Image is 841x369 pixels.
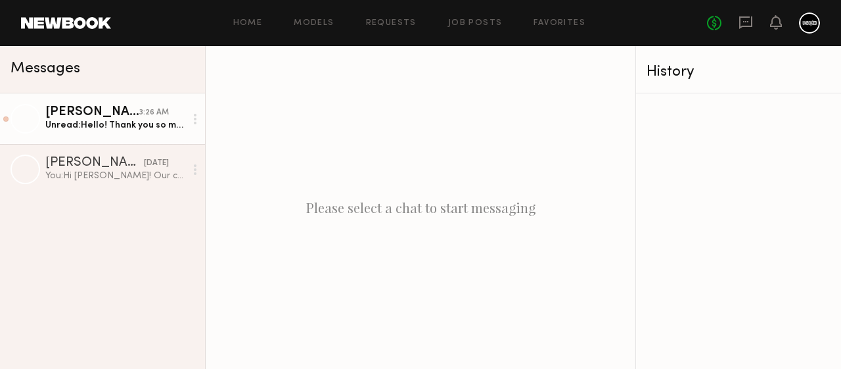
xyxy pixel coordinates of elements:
[294,19,334,28] a: Models
[11,61,80,76] span: Messages
[448,19,503,28] a: Job Posts
[233,19,263,28] a: Home
[139,107,169,119] div: 3:26 AM
[144,157,169,170] div: [DATE]
[534,19,585,28] a: Favorites
[45,119,185,132] div: Unread: Hello! Thank you so much for the opportunity. I’m actually in [GEOGRAPHIC_DATA] for the n...
[366,19,417,28] a: Requests
[45,106,139,119] div: [PERSON_NAME]
[647,64,830,80] div: History
[206,46,635,369] div: Please select a chat to start messaging
[45,157,144,170] div: [PERSON_NAME]
[45,170,185,182] div: You: Hi [PERSON_NAME]! Our company is looking to book a petite model for a project. Rate would be...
